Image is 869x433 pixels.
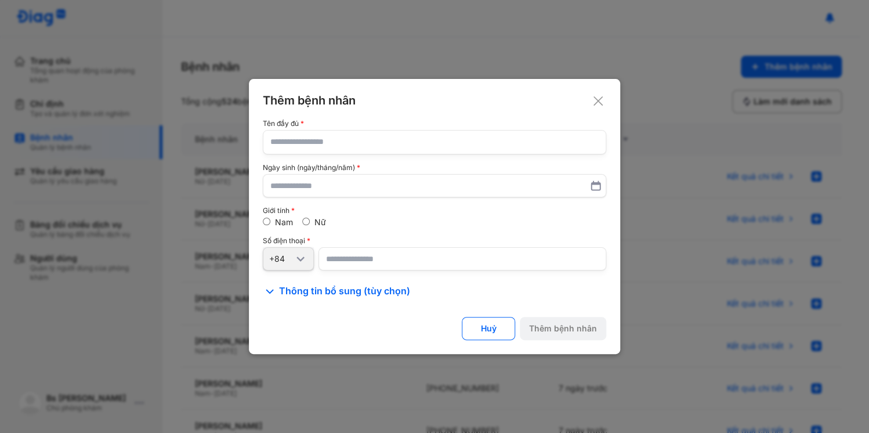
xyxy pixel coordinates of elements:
div: Tên đầy đủ [263,120,606,128]
div: +84 [269,254,294,264]
button: Thêm bệnh nhân [520,317,606,340]
button: Huỷ [462,317,515,340]
span: Thông tin bổ sung (tùy chọn) [279,284,410,298]
label: Nam [275,217,293,227]
div: Giới tính [263,207,606,215]
label: Nữ [314,217,326,227]
div: Ngày sinh (ngày/tháng/năm) [263,164,606,172]
div: Thêm bệnh nhân [263,93,606,108]
div: Thêm bệnh nhân [529,323,597,334]
div: Số điện thoại [263,237,606,245]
